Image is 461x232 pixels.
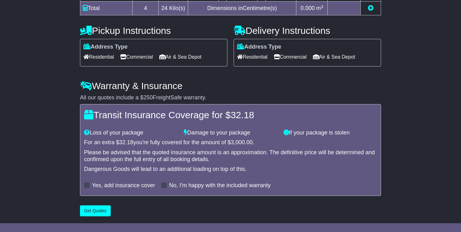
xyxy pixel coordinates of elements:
[237,44,281,50] label: Address Type
[313,52,355,62] span: Air & Sea Depot
[280,129,380,136] div: If your package is stolen
[237,52,268,62] span: Residential
[84,166,377,173] div: Dangerous Goods will lead to an additional loading on top of this.
[119,139,133,145] span: 32.18
[84,149,377,163] div: Please be advised that the quoted insurance amount is an approximation. The definitive price will...
[80,81,381,91] h4: Warranty & Insurance
[321,4,323,9] sup: 3
[230,110,254,120] span: 32.18
[81,129,181,136] div: Loss of your package
[80,2,133,15] td: Total
[133,2,159,15] td: 4
[161,5,167,11] span: 24
[274,52,306,62] span: Commercial
[83,44,128,50] label: Address Type
[159,52,202,62] span: Air & Sea Depot
[143,94,153,101] span: 250
[80,25,227,36] h4: Pickup Instructions
[169,182,271,189] label: No, I'm happy with the included warranty
[84,139,377,146] div: For an extra $ you're fully covered for the amount of $ .
[188,2,296,15] td: Dimensions in Centimetre(s)
[234,25,381,36] h4: Delivery Instructions
[80,94,381,101] div: All our quotes include a $ FreightSafe warranty.
[316,5,323,11] span: m
[83,52,114,62] span: Residential
[80,205,111,216] button: Get Quotes
[368,5,374,11] a: Add new item
[181,129,280,136] div: Damage to your package
[300,5,315,11] span: 0.000
[231,139,253,145] span: 3,000.00
[158,2,188,15] td: Kilo(s)
[92,182,155,189] label: Yes, add insurance cover
[120,52,153,62] span: Commercial
[84,110,377,120] h4: Transit Insurance Coverage for $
